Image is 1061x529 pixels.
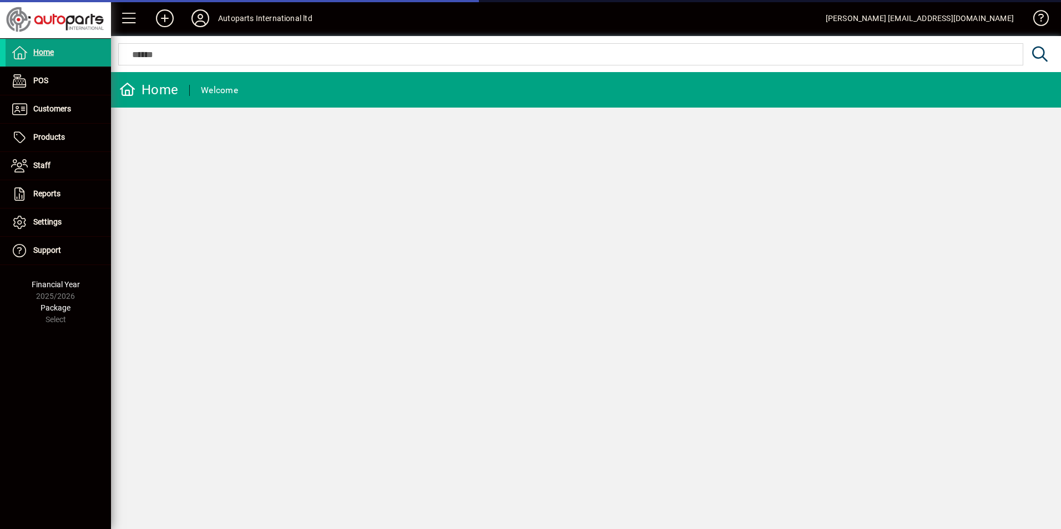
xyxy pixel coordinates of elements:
span: Support [33,246,61,255]
a: Support [6,237,111,264]
span: Customers [33,104,71,113]
div: Welcome [201,82,238,99]
div: Autoparts International ltd [218,9,312,27]
span: Package [41,303,70,312]
div: [PERSON_NAME] [EMAIL_ADDRESS][DOMAIN_NAME] [826,9,1014,27]
a: Settings [6,208,111,236]
span: Financial Year [32,280,80,289]
span: Settings [33,217,62,226]
a: Knowledge Base [1025,2,1047,38]
a: Products [6,124,111,151]
span: Products [33,133,65,141]
span: Home [33,48,54,57]
span: POS [33,76,48,85]
span: Reports [33,189,60,198]
a: Reports [6,180,111,208]
div: Home [119,81,178,99]
a: Staff [6,152,111,180]
button: Profile [183,8,218,28]
a: POS [6,67,111,95]
button: Add [147,8,183,28]
a: Customers [6,95,111,123]
span: Staff [33,161,50,170]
